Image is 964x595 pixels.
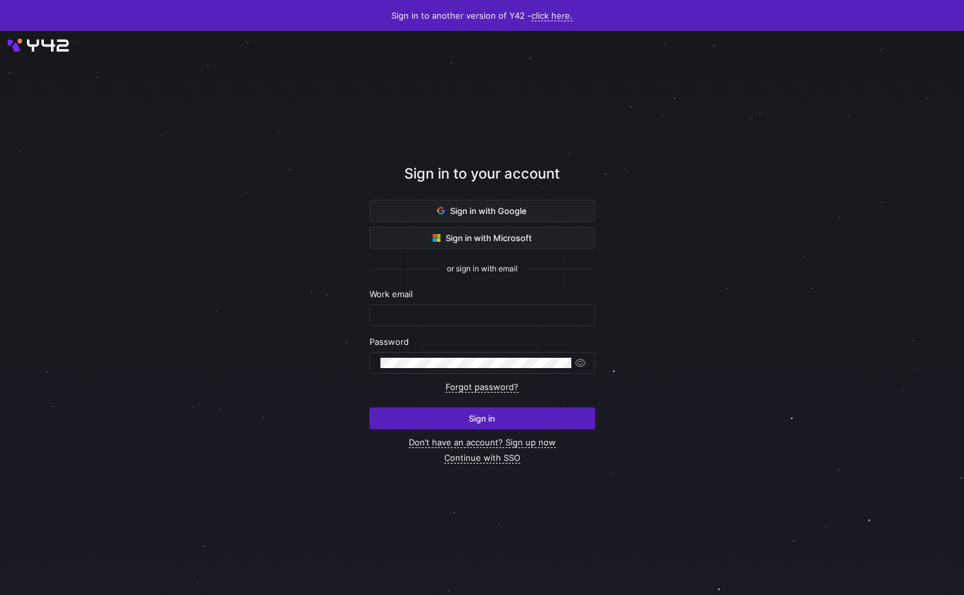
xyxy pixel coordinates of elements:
span: Sign in with Google [437,206,527,216]
span: Password [369,337,409,347]
button: Sign in with Microsoft [369,227,595,249]
span: or sign in with email [447,264,518,273]
a: click here. [531,10,573,21]
button: Sign in with Google [369,200,595,222]
span: Work email [369,289,413,299]
span: Sign in with Microsoft [433,233,532,243]
a: Continue with SSO [444,453,520,463]
span: Sign in [469,413,495,424]
div: Sign in to your account [369,163,595,200]
a: Don’t have an account? Sign up now [409,437,556,448]
button: Sign in [369,407,595,429]
a: Forgot password? [446,382,518,393]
